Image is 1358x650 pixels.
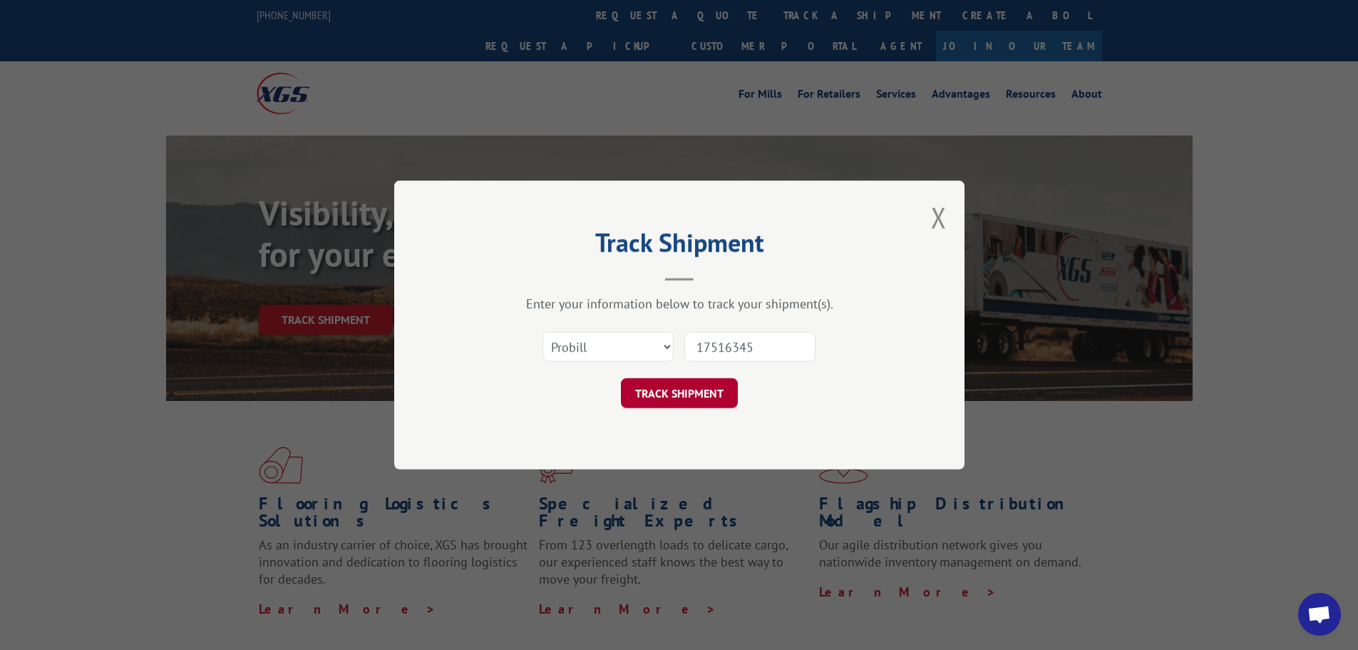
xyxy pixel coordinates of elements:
input: Number(s) [684,332,816,362]
a: Open chat [1298,593,1341,636]
h2: Track Shipment [465,233,893,260]
button: Close modal [931,198,947,236]
button: TRACK SHIPMENT [621,378,738,408]
div: Enter your information below to track your shipment(s). [465,295,893,312]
